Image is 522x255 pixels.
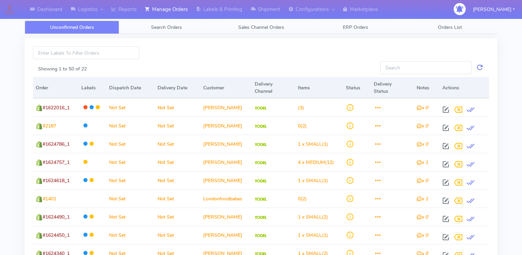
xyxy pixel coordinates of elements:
[200,117,252,135] td: [PERSON_NAME]
[155,98,200,117] td: Not Set
[200,171,252,189] td: [PERSON_NAME]
[79,77,106,98] th: Labels
[417,104,428,111] i: x 0
[255,125,267,128] img: Yodel
[252,77,295,98] th: Delivery Channel
[106,98,154,117] td: Not Set
[200,77,252,98] th: Customer
[414,77,440,98] th: Notes
[440,77,489,98] th: Actions
[106,189,154,208] td: Not Set
[380,61,472,74] input: Search
[298,196,307,202] span: (2)
[155,135,200,153] td: Not Set
[298,177,328,184] span: (1)
[255,234,267,237] img: Yodel
[43,196,56,202] span: #1401
[343,77,371,98] th: Status
[238,24,284,31] span: Sales Channel Orders
[33,46,139,59] input: Enter Labels To Filter Orders
[255,216,267,219] img: Yodel
[155,77,200,98] th: Delivery Date
[255,161,267,165] img: Yodel
[43,214,70,220] span: #1624490_1
[298,159,334,166] span: (12)
[200,189,252,208] td: Londonfoodbabes
[295,77,343,98] th: Items
[200,153,252,171] td: [PERSON_NAME]
[106,226,154,244] td: Not Set
[155,171,200,189] td: Not Set
[417,159,428,166] i: x 1
[200,135,252,153] td: [PERSON_NAME]
[43,104,70,111] span: #1622016_1
[417,141,428,147] i: x 0
[155,117,200,135] td: Not Set
[298,177,322,184] span: 1 x SMALL
[255,143,267,146] img: Yodel
[200,98,252,117] td: [PERSON_NAME]
[106,77,154,98] th: Dispatch Date
[106,153,154,171] td: Not Set
[298,123,301,129] span: 0
[298,123,307,129] span: (2)
[43,177,70,184] span: #1624618_1
[155,153,200,171] td: Not Set
[298,141,322,147] span: 1 x SMALL
[106,208,154,226] td: Not Set
[298,232,328,239] span: (1)
[155,189,200,208] td: Not Set
[468,2,520,16] button: [PERSON_NAME]
[43,159,70,166] span: #1624757_1
[371,77,414,98] th: Delivery Status
[25,21,497,34] ul: Tabs
[50,24,94,31] span: Unconfirmed Orders
[255,198,267,201] img: Yodel
[106,117,154,135] td: Not Set
[417,196,428,202] i: x 1
[298,232,322,239] span: 1 x SMALL
[343,24,368,31] span: ERP Orders
[155,226,200,244] td: Not Set
[43,232,70,239] span: #1624450_1
[43,141,70,147] span: #1624786_1
[298,104,304,111] span: (3)
[106,135,154,153] td: Not Set
[298,214,322,220] span: 1 x SMALL
[255,179,267,183] img: Yodel
[417,177,428,184] i: x 0
[106,171,154,189] td: Not Set
[417,214,428,220] i: x 0
[43,123,56,129] span: #2187
[200,226,252,244] td: [PERSON_NAME]
[417,232,428,239] i: x 0
[38,65,87,73] label: Showing 1 to 50 of 22
[33,77,79,98] th: Order
[151,24,182,31] span: Search Orders
[255,107,267,110] img: Yodel
[200,208,252,226] td: [PERSON_NAME]
[298,214,328,220] span: (2)
[417,123,428,129] i: x 0
[298,159,325,166] span: 4 x MEDIUM
[298,196,301,202] span: 0
[438,24,462,31] span: Orders List
[155,208,200,226] td: Not Set
[298,141,328,147] span: (1)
